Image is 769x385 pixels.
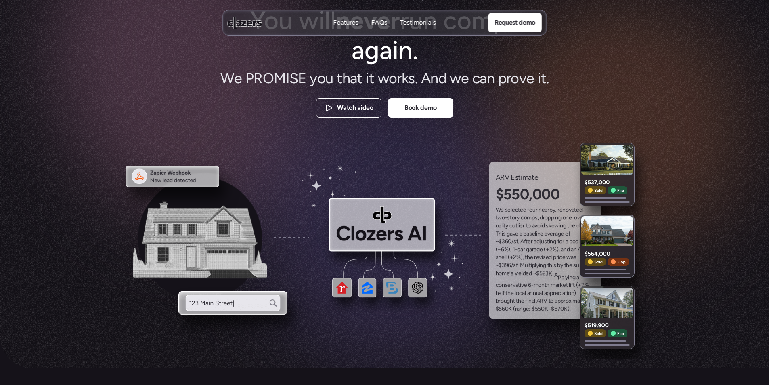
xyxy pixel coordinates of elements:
[553,261,556,269] span: s
[535,230,536,238] span: l
[499,261,502,269] span: $
[496,206,501,214] span: W
[513,254,516,262] span: 2
[498,254,501,262] span: h
[529,261,531,269] span: t
[566,238,568,246] span: a
[547,230,550,238] span: v
[538,214,539,222] span: ,
[559,246,560,254] span: ,
[496,269,499,278] span: h
[520,238,524,246] span: A
[515,206,518,214] span: c
[371,18,387,27] a: FAQsFAQs
[505,254,506,262] span: l
[207,69,562,88] h2: We PROMISE you that it works. And we can prove it.
[505,238,508,246] span: 6
[539,254,542,262] span: v
[512,214,515,222] span: o
[516,254,521,262] span: %
[554,271,558,279] span: A
[515,269,518,278] span: y
[333,27,358,36] p: Features
[569,214,572,222] span: e
[513,261,516,269] span: s
[247,6,522,66] h1: You will run comps again.
[569,281,570,289] span: l
[499,269,502,278] span: o
[515,230,518,238] span: e
[525,254,527,262] span: t
[557,246,559,254] span: )
[536,261,539,269] span: y
[542,254,543,262] span: i
[559,206,563,214] span: e
[559,254,562,262] span: c
[511,238,513,246] span: /
[511,269,513,278] span: s
[553,254,556,262] span: p
[566,281,568,289] span: t
[505,261,508,269] span: 9
[569,273,572,282] span: n
[554,214,555,222] span: i
[550,238,553,246] span: n
[525,289,526,297] span: l
[522,269,523,278] span: l
[516,289,519,297] span: o
[529,269,532,278] span: d
[522,289,525,297] span: a
[567,222,569,230] span: t
[496,238,499,246] span: ~
[496,222,499,230] span: u
[513,238,516,246] span: s
[520,230,522,238] span: a
[529,246,532,254] span: a
[549,206,553,214] span: b
[528,281,531,289] span: 6
[564,273,566,282] span: l
[565,273,568,282] span: y
[518,222,519,230] span: l
[512,222,515,230] span: u
[502,214,505,222] span: o
[333,18,358,27] a: FeaturesFeatures
[547,238,549,246] span: t
[526,246,529,254] span: g
[499,238,502,246] span: $
[524,214,527,222] span: o
[555,230,558,238] span: a
[511,289,514,297] span: e
[569,222,572,230] span: h
[539,206,542,214] span: n
[532,230,535,238] span: e
[558,254,559,262] span: i
[536,238,540,246] span: d
[539,269,543,278] span: 5
[496,254,499,262] span: s
[519,289,522,297] span: c
[566,206,569,214] span: o
[566,214,569,222] span: n
[515,281,518,289] span: a
[532,246,534,254] span: r
[505,206,508,214] span: s
[510,254,513,262] span: +
[508,238,511,246] span: 0
[502,238,505,246] span: 3
[533,269,536,278] span: ~
[501,254,505,262] span: e
[520,206,523,214] span: e
[528,238,531,246] span: e
[505,254,507,262] span: l
[549,246,553,254] span: 2
[528,222,531,230] span: o
[518,238,519,246] span: .
[517,246,520,254] span: c
[523,222,525,230] span: r
[503,289,505,297] span: f
[531,281,534,289] span: -
[545,206,547,214] span: a
[499,230,502,238] span: h
[542,222,545,230] span: d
